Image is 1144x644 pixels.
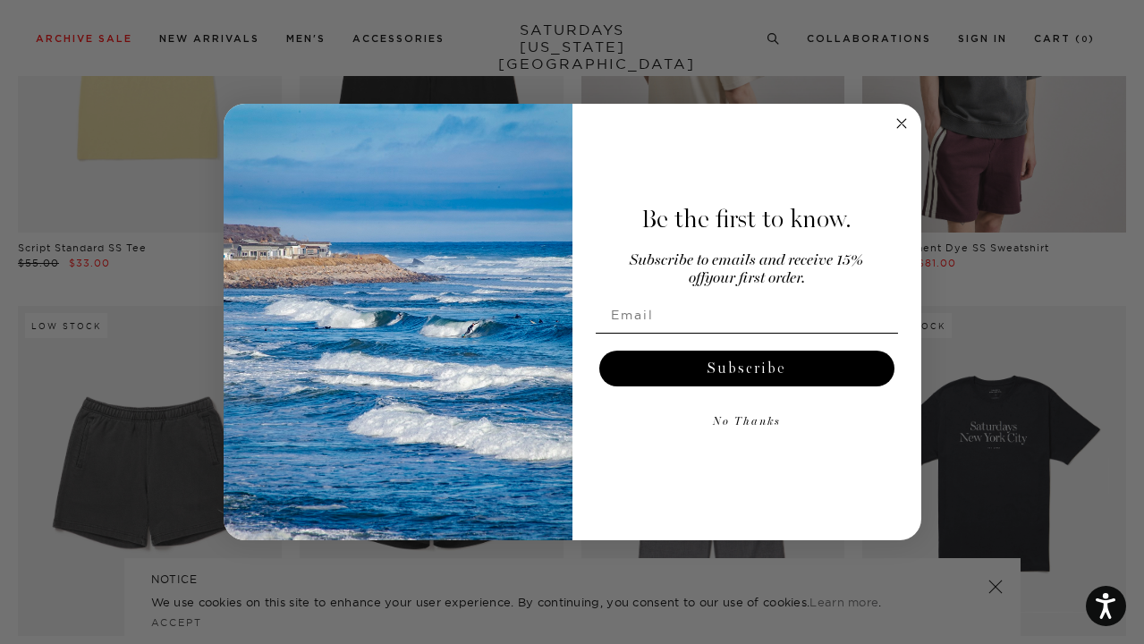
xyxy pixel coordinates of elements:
[705,271,805,286] span: your first order.
[224,104,572,540] img: 125c788d-000d-4f3e-b05a-1b92b2a23ec9.jpeg
[630,253,863,268] span: Subscribe to emails and receive 15%
[641,204,852,234] span: Be the first to know.
[596,333,898,334] img: underline
[599,351,894,386] button: Subscribe
[891,113,912,134] button: Close dialog
[689,271,705,286] span: off
[596,404,898,440] button: No Thanks
[596,297,898,333] input: Email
